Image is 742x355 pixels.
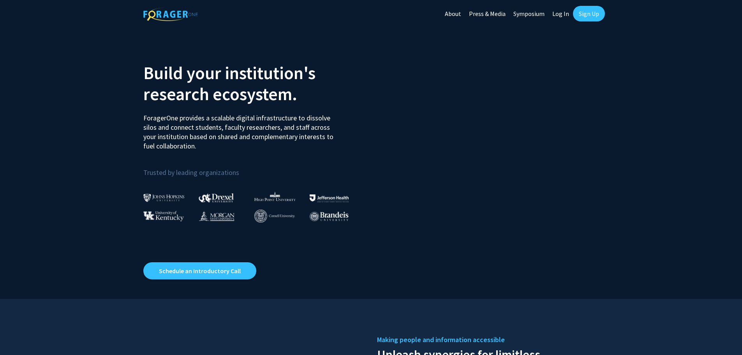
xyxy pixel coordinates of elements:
[143,108,339,151] p: ForagerOne provides a scalable digital infrastructure to dissolve silos and connect students, fac...
[143,211,184,221] img: University of Kentucky
[310,194,349,202] img: Thomas Jefferson University
[573,6,605,21] a: Sign Up
[143,157,365,178] p: Trusted by leading organizations
[254,210,295,223] img: Cornell University
[143,62,365,104] h2: Build your institution's research ecosystem.
[143,262,256,279] a: Opens in a new tab
[310,212,349,221] img: Brandeis University
[709,320,736,349] iframe: Chat
[143,194,185,202] img: Johns Hopkins University
[143,7,198,21] img: ForagerOne Logo
[254,192,296,201] img: High Point University
[199,211,234,221] img: Morgan State University
[377,334,599,346] h5: Making people and information accessible
[199,193,234,202] img: Drexel University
